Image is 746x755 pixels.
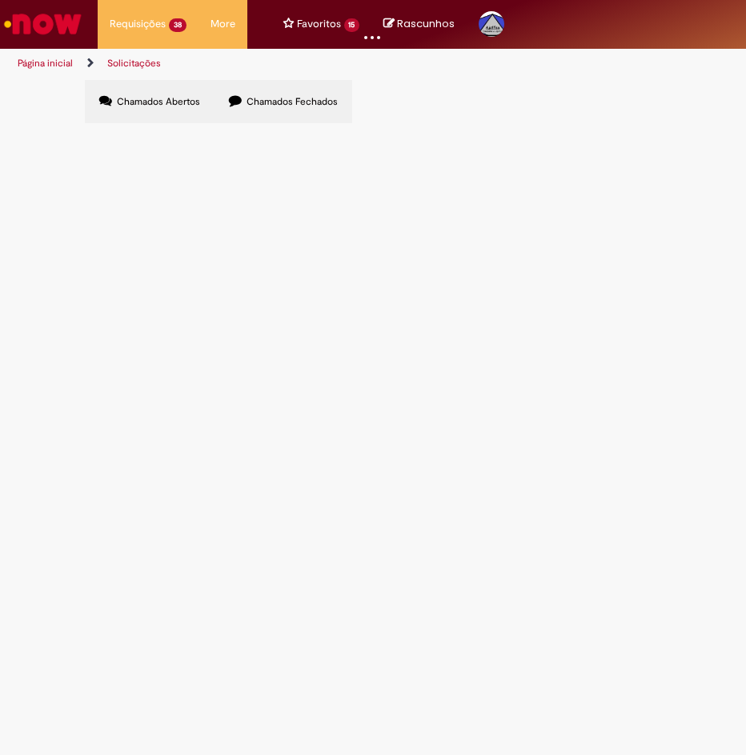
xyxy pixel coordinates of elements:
img: ServiceNow [2,8,84,40]
ul: Trilhas de página [12,49,361,78]
span: 38 [169,18,186,32]
span: Chamados Abertos [117,95,200,108]
span: 15 [344,18,360,32]
span: Rascunhos [397,16,455,31]
span: More [211,16,235,32]
span: Chamados Fechados [247,95,338,108]
a: Página inicial [18,57,73,70]
a: No momento, sua lista de rascunhos tem 0 Itens [383,16,455,31]
a: Solicitações [107,57,161,70]
span: Favoritos [297,16,341,32]
span: Requisições [110,16,166,32]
